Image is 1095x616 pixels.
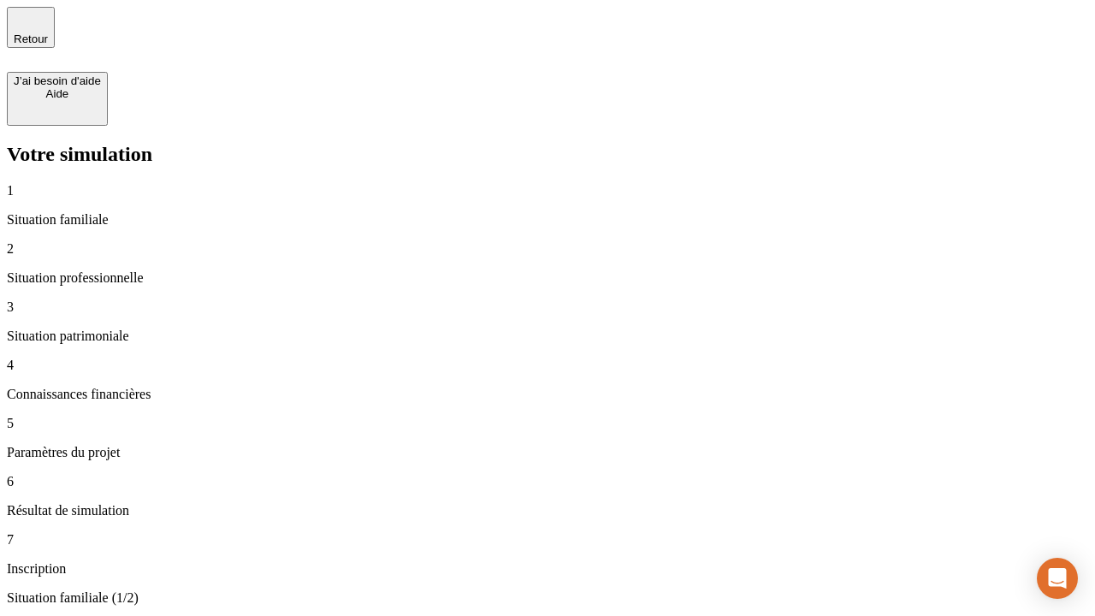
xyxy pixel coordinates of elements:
[7,241,1088,257] p: 2
[7,270,1088,286] p: Situation professionnelle
[1037,558,1078,599] div: Open Intercom Messenger
[7,212,1088,228] p: Situation familiale
[7,532,1088,548] p: 7
[7,445,1088,460] p: Paramètres du projet
[14,74,101,87] div: J’ai besoin d'aide
[7,474,1088,489] p: 6
[7,358,1088,373] p: 4
[7,590,1088,606] p: Situation familiale (1/2)
[14,87,101,100] div: Aide
[14,33,48,45] span: Retour
[7,416,1088,431] p: 5
[7,503,1088,518] p: Résultat de simulation
[7,183,1088,198] p: 1
[7,329,1088,344] p: Situation patrimoniale
[7,387,1088,402] p: Connaissances financières
[7,72,108,126] button: J’ai besoin d'aideAide
[7,7,55,48] button: Retour
[7,143,1088,166] h2: Votre simulation
[7,561,1088,577] p: Inscription
[7,299,1088,315] p: 3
